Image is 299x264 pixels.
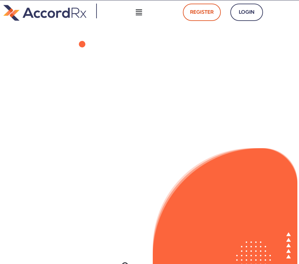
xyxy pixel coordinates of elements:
[183,4,221,21] a: Register
[237,8,256,17] span: Login
[230,4,263,21] a: Login
[3,4,86,22] img: default-logo
[190,8,214,17] span: Register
